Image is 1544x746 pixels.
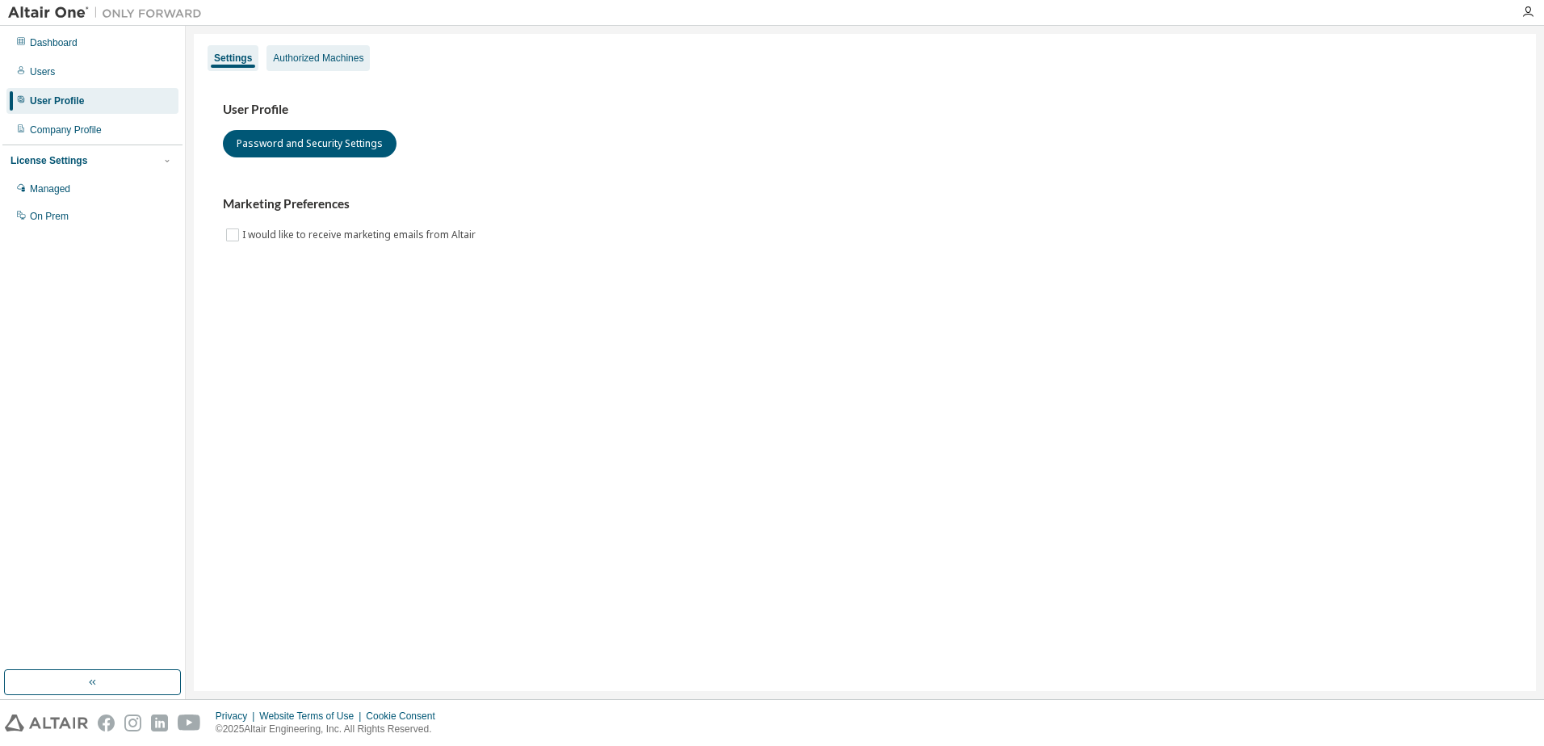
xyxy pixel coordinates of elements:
div: Privacy [216,710,259,723]
button: Password and Security Settings [223,130,396,157]
div: Settings [214,52,252,65]
div: Users [30,65,55,78]
img: linkedin.svg [151,715,168,731]
img: instagram.svg [124,715,141,731]
img: altair_logo.svg [5,715,88,731]
h3: Marketing Preferences [223,196,1507,212]
div: Dashboard [30,36,78,49]
div: Authorized Machines [273,52,363,65]
div: Company Profile [30,124,102,136]
div: On Prem [30,210,69,223]
div: User Profile [30,94,84,107]
h3: User Profile [223,102,1507,118]
img: youtube.svg [178,715,201,731]
div: Cookie Consent [366,710,444,723]
label: I would like to receive marketing emails from Altair [242,225,479,245]
div: Managed [30,182,70,195]
img: Altair One [8,5,210,21]
div: License Settings [10,154,87,167]
img: facebook.svg [98,715,115,731]
p: © 2025 Altair Engineering, Inc. All Rights Reserved. [216,723,445,736]
div: Website Terms of Use [259,710,366,723]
